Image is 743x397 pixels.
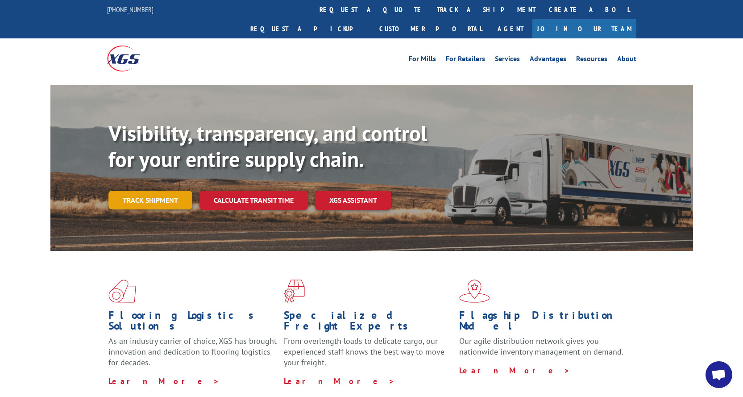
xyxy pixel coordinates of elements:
[315,191,391,210] a: XGS ASSISTANT
[108,310,277,336] h1: Flooring Logistics Solutions
[373,19,489,38] a: Customer Portal
[284,310,452,336] h1: Specialized Freight Experts
[108,376,220,386] a: Learn More >
[284,280,305,303] img: xgs-icon-focused-on-flooring-red
[459,336,623,357] span: Our agile distribution network gives you nationwide inventory management on demand.
[446,55,485,65] a: For Retailers
[459,310,628,336] h1: Flagship Distribution Model
[107,5,154,14] a: [PHONE_NUMBER]
[244,19,373,38] a: Request a pickup
[532,19,636,38] a: Join Our Team
[409,55,436,65] a: For Mills
[576,55,607,65] a: Resources
[459,365,570,376] a: Learn More >
[617,55,636,65] a: About
[530,55,566,65] a: Advantages
[108,336,277,368] span: As an industry carrier of choice, XGS has brought innovation and dedication to flooring logistics...
[284,336,452,376] p: From overlength loads to delicate cargo, our experienced staff knows the best way to move your fr...
[489,19,532,38] a: Agent
[706,361,732,388] div: Open chat
[495,55,520,65] a: Services
[108,191,192,209] a: Track shipment
[284,376,395,386] a: Learn More >
[108,119,427,173] b: Visibility, transparency, and control for your entire supply chain.
[459,280,490,303] img: xgs-icon-flagship-distribution-model-red
[199,191,308,210] a: Calculate transit time
[108,280,136,303] img: xgs-icon-total-supply-chain-intelligence-red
